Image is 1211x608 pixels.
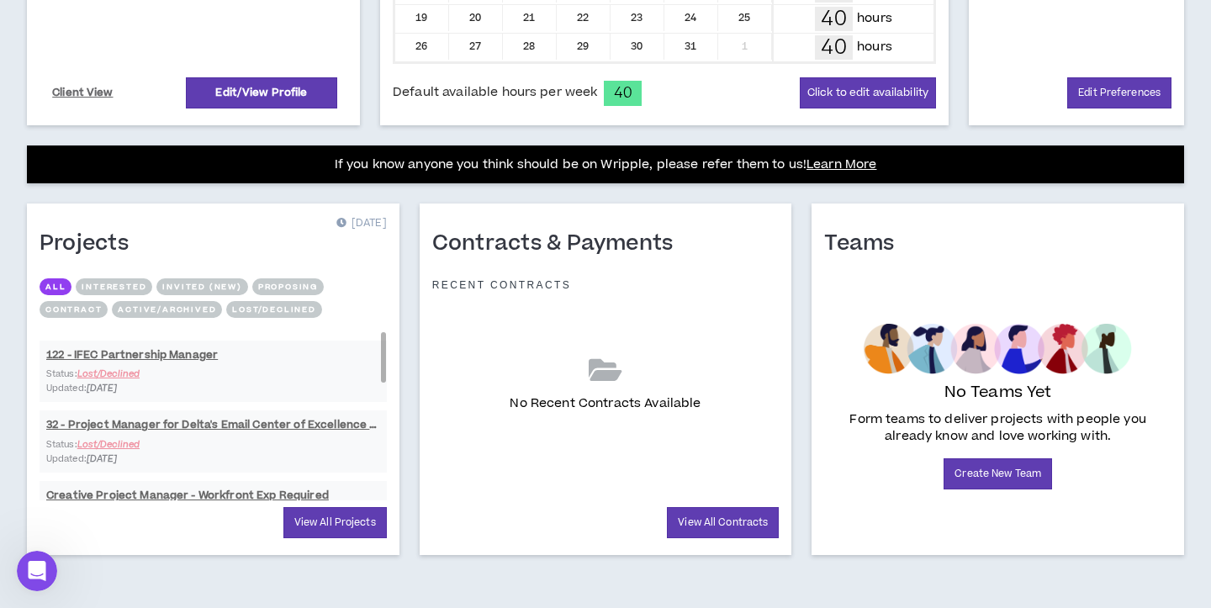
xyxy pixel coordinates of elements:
[944,381,1052,404] p: No Teams Yet
[226,301,321,318] button: Lost/Declined
[40,278,71,295] button: All
[864,324,1132,374] img: empty
[857,38,892,56] p: hours
[156,278,247,295] button: Invited (new)
[857,9,892,28] p: hours
[112,301,222,318] button: Active/Archived
[76,278,152,295] button: Interested
[252,278,324,295] button: Proposing
[944,458,1052,489] a: Create New Team
[510,394,701,413] p: No Recent Contracts Available
[283,507,387,538] a: View All Projects
[1067,77,1171,108] a: Edit Preferences
[40,230,141,257] h1: Projects
[186,77,337,108] a: Edit/View Profile
[824,230,907,257] h1: Teams
[336,215,387,232] p: [DATE]
[800,77,936,108] button: Click to edit availability
[806,156,876,173] a: Learn More
[17,551,57,591] iframe: Intercom live chat
[393,83,597,102] span: Default available hours per week
[432,230,686,257] h1: Contracts & Payments
[432,278,572,292] p: Recent Contracts
[831,411,1165,445] p: Form teams to deliver projects with people you already know and love working with.
[335,155,877,175] p: If you know anyone you think should be on Wripple, please refer them to us!
[50,78,116,108] a: Client View
[667,507,779,538] a: View All Contracts
[40,301,108,318] button: Contract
